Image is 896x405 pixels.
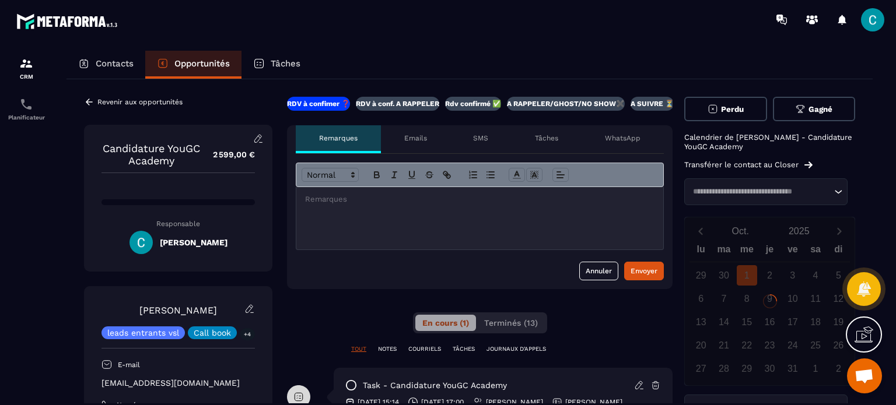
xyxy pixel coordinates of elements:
[139,305,217,316] a: [PERSON_NAME]
[19,57,33,71] img: formation
[477,315,545,331] button: Terminés (13)
[242,51,312,79] a: Tâches
[3,73,50,80] p: CRM
[174,58,230,69] p: Opportunités
[101,378,255,389] p: [EMAIL_ADDRESS][DOMAIN_NAME]
[271,58,300,69] p: Tâches
[3,89,50,129] a: schedulerschedulerPlanificateur
[624,262,664,280] button: Envoyer
[453,345,475,353] p: TÂCHES
[96,58,134,69] p: Contacts
[721,105,744,114] span: Perdu
[3,48,50,89] a: formationformationCRM
[507,99,625,108] p: A RAPPELER/GHOST/NO SHOW✖️
[484,318,538,327] span: Terminés (13)
[3,114,50,121] p: Planificateur
[101,142,201,167] p: Candidature YouGC Academy
[16,10,121,32] img: logo
[66,51,145,79] a: Contacts
[684,178,848,205] div: Search for option
[97,98,183,106] p: Revenir aux opportunités
[101,220,255,228] p: Responsable
[535,133,558,143] p: Tâches
[160,238,228,247] h5: [PERSON_NAME]
[684,97,767,121] button: Perdu
[684,133,855,152] p: Calendrier de [PERSON_NAME] - Candidature YouGC Academy
[19,97,33,111] img: scheduler
[408,345,441,353] p: COURRIELS
[404,133,427,143] p: Emails
[145,51,242,79] a: Opportunités
[118,360,140,369] p: E-mail
[579,262,618,280] button: Annuler
[473,133,488,143] p: SMS
[808,105,832,114] span: Gagné
[319,133,358,143] p: Remarques
[631,265,657,277] div: Envoyer
[201,143,255,166] p: 2 599,00 €
[415,315,476,331] button: En cours (1)
[631,99,674,108] p: A SUIVRE ⏳
[487,345,546,353] p: JOURNAUX D'APPELS
[351,345,366,353] p: TOUT
[684,160,799,170] p: Transférer le contact au Closer
[287,99,350,108] p: RDV à confimer ❓
[363,380,507,391] p: task - Candidature YouGC Academy
[422,318,469,327] span: En cours (1)
[107,329,179,337] p: leads entrants vsl
[445,99,501,108] p: Rdv confirmé ✅
[773,97,856,121] button: Gagné
[847,358,882,393] div: Ouvrir le chat
[356,99,439,108] p: RDV à conf. A RAPPELER
[378,345,397,353] p: NOTES
[194,329,231,337] p: Call book
[240,328,255,340] p: +4
[605,133,640,143] p: WhatsApp
[689,186,831,198] input: Search for option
